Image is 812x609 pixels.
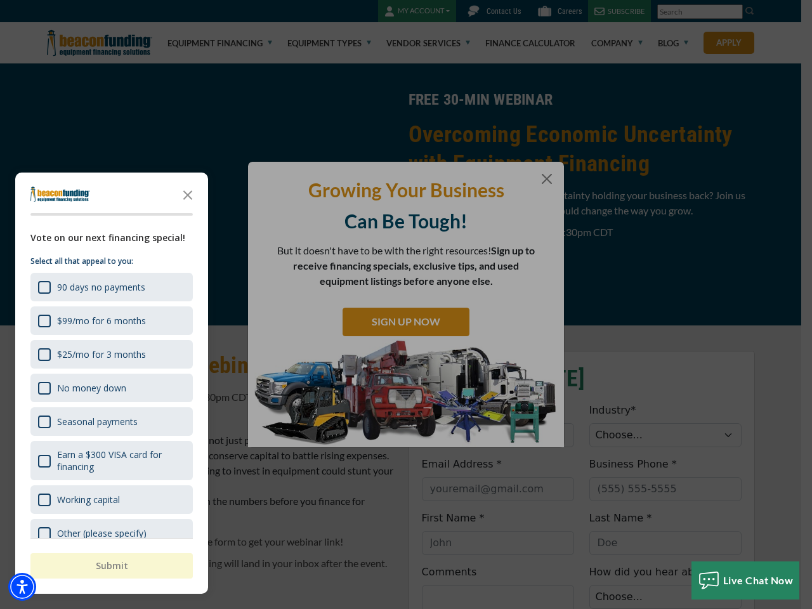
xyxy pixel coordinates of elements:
button: Submit [30,553,193,579]
div: $25/mo for 3 months [30,340,193,369]
div: $25/mo for 3 months [57,348,146,360]
div: $99/mo for 6 months [57,315,146,327]
div: 90 days no payments [57,281,145,293]
div: Working capital [57,494,120,506]
div: 90 days no payments [30,273,193,301]
div: Other (please specify) [57,527,147,539]
div: Vote on our next financing special! [30,231,193,245]
div: Working capital [30,485,193,514]
div: Seasonal payments [30,407,193,436]
div: Earn a $300 VISA card for financing [30,441,193,480]
img: Company logo [30,187,90,202]
div: Seasonal payments [57,416,138,428]
p: Select all that appeal to you: [30,255,193,268]
div: Earn a $300 VISA card for financing [57,449,185,473]
button: Live Chat Now [691,561,800,599]
div: Other (please specify) [30,519,193,547]
div: No money down [57,382,126,394]
button: Close the survey [175,181,200,207]
div: Accessibility Menu [8,573,36,601]
div: No money down [30,374,193,402]
span: Live Chat Now [723,574,794,586]
div: $99/mo for 6 months [30,306,193,335]
div: Survey [15,173,208,594]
